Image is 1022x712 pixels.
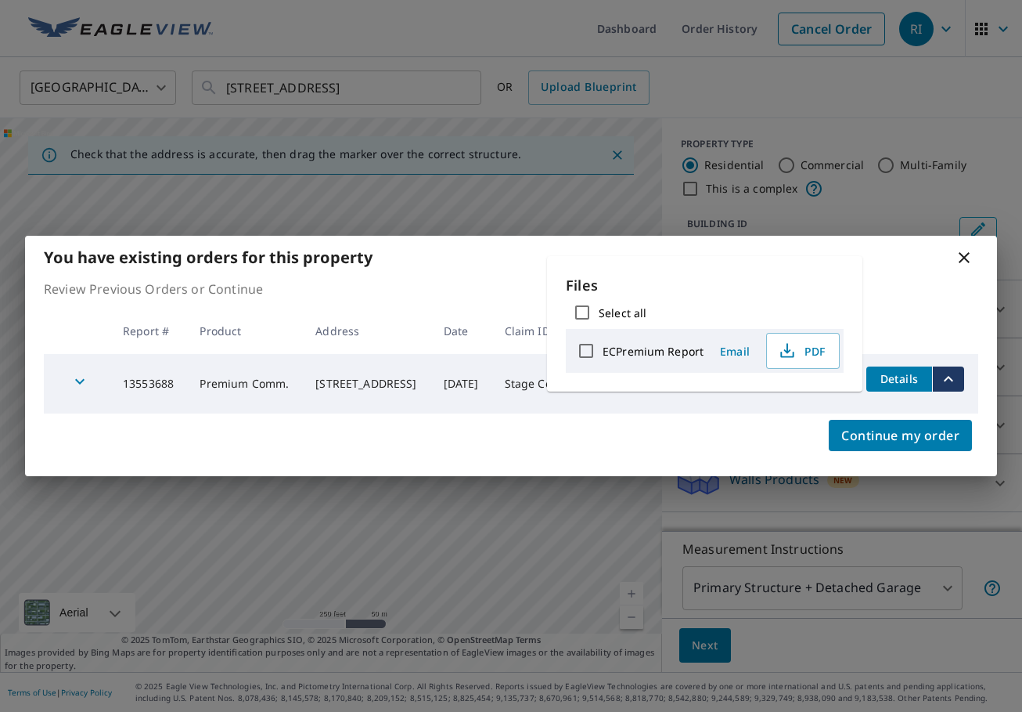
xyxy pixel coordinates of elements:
[766,333,840,369] button: PDF
[110,308,187,354] th: Report #
[315,376,418,392] div: [STREET_ADDRESS]
[187,308,303,354] th: Product
[492,354,689,414] td: Stage Center - [PERSON_NAME]
[187,354,303,414] td: Premium Comm.
[876,371,923,386] span: Details
[716,344,754,359] span: Email
[566,275,844,296] p: Files
[829,420,972,451] button: Continue my order
[431,354,492,414] td: [DATE]
[110,354,187,414] td: 13553688
[44,247,372,268] b: You have existing orders for this property
[303,308,430,354] th: Address
[603,344,704,359] label: ECPremium Report
[866,367,932,392] button: detailsBtn-13553688
[932,367,964,392] button: filesDropdownBtn-13553688
[492,308,689,354] th: Claim ID
[841,425,959,446] span: Continue my order
[710,339,760,363] button: Email
[599,305,646,320] label: Select all
[44,280,978,298] p: Review Previous Orders or Continue
[776,342,826,360] span: PDF
[431,308,492,354] th: Date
